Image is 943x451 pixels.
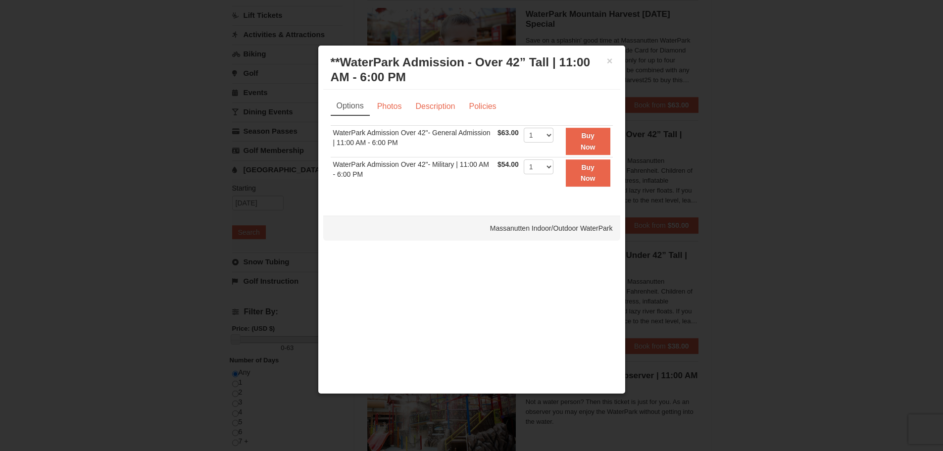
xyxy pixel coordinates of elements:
[331,55,613,85] h3: **WaterPark Admission - Over 42” Tall | 11:00 AM - 6:00 PM
[462,97,502,116] a: Policies
[331,126,496,157] td: WaterPark Admission Over 42"- General Admission | 11:00 AM - 6:00 PM
[497,129,519,137] span: $63.00
[371,97,408,116] a: Photos
[331,97,370,116] a: Options
[581,132,596,150] strong: Buy Now
[566,159,610,187] button: Buy Now
[331,157,496,188] td: WaterPark Admission Over 42"- Military | 11:00 AM - 6:00 PM
[581,163,596,182] strong: Buy Now
[566,128,610,155] button: Buy Now
[607,56,613,66] button: ×
[323,216,620,241] div: Massanutten Indoor/Outdoor WaterPark
[409,97,461,116] a: Description
[497,160,519,168] span: $54.00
